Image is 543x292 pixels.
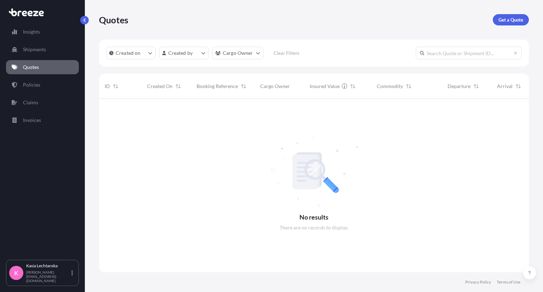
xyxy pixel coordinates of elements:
p: Clear Filters [274,49,299,57]
p: Invoices [23,117,41,124]
span: Commodity [377,83,403,90]
span: Arrival [497,83,513,90]
p: Kasia Lechtanska [26,263,70,269]
p: Created by [168,49,193,57]
button: Sort [472,82,480,90]
a: Terms of Use [497,279,520,285]
a: Privacy Policy [465,279,491,285]
span: Departure [448,83,471,90]
p: Insights [23,28,40,35]
a: Invoices [6,113,79,127]
button: Sort [404,82,413,90]
input: Search Quote or Shipment ID... [416,47,522,59]
span: Created On [147,83,173,90]
p: Get a Quote [498,16,523,23]
button: Sort [239,82,248,90]
p: Shipments [23,46,46,53]
p: Quotes [23,64,39,71]
p: [PERSON_NAME][EMAIL_ADDRESS][DOMAIN_NAME] [26,270,70,283]
a: Shipments [6,42,79,57]
a: Quotes [6,60,79,74]
button: Sort [111,82,120,90]
span: ID [105,83,110,90]
span: K [14,269,18,276]
span: Booking Reference [197,83,238,90]
button: createdOn Filter options [106,47,156,59]
a: Get a Quote [493,14,529,25]
span: Cargo Owner [260,83,290,90]
button: cargoOwner Filter options [212,47,263,59]
a: Claims [6,95,79,110]
p: Cargo Owner [223,49,253,57]
p: Quotes [99,14,128,25]
p: Policies [23,81,40,88]
button: createdBy Filter options [159,47,209,59]
button: Clear Filters [267,47,306,59]
a: Policies [6,78,79,92]
p: Claims [23,99,38,106]
button: Sort [349,82,357,90]
span: Insured Value [310,83,340,90]
button: Sort [174,82,182,90]
button: Sort [514,82,522,90]
a: Insights [6,25,79,39]
p: Created on [116,49,141,57]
